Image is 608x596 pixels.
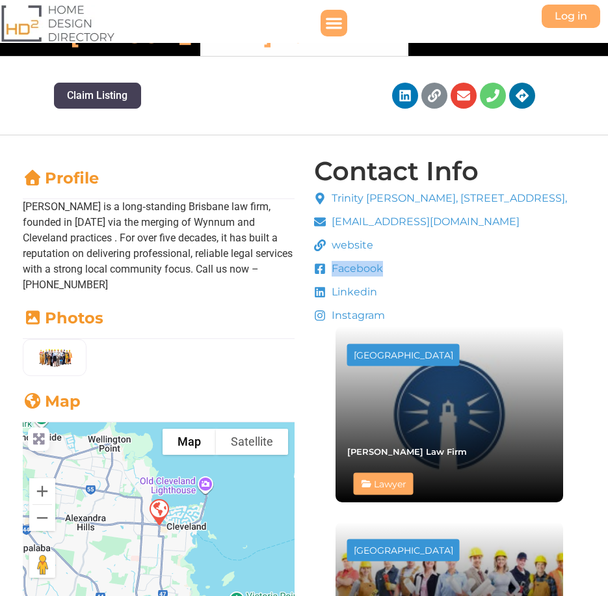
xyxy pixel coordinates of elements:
a: Map [23,392,81,411]
span: Linkedin [328,284,377,300]
span: website [328,237,373,253]
button: Zoom out [29,505,55,531]
a: Profile [23,169,99,187]
a: [PERSON_NAME] Law Firm [347,446,467,457]
a: Log in [542,5,600,28]
div: [GEOGRAPHIC_DATA] [354,546,453,555]
span: Instagram [328,308,385,323]
div: [GEOGRAPHIC_DATA] [354,351,453,360]
span: Trinity [PERSON_NAME], [STREET_ADDRESS], [328,191,567,206]
button: Show street map [163,429,216,455]
div: Menu Toggle [321,10,347,36]
a: [EMAIL_ADDRESS][DOMAIN_NAME] [314,214,568,230]
button: Show satellite imagery [216,429,288,455]
a: Linkedin [314,284,568,300]
span: Log in [555,11,587,21]
a: Lawyer [374,478,406,490]
span: [EMAIL_ADDRESS][DOMAIN_NAME] [328,214,520,230]
a: Photos [23,308,103,327]
button: Zoom in [29,478,55,504]
a: website [314,237,568,253]
div: Connor Hunter Law Firm [137,490,180,533]
img: Directory Mixed Trade White 1600x600 [23,340,86,375]
h4: Contact Info [314,158,479,184]
span: Facebook [328,261,383,277]
button: Claim Listing [54,83,140,109]
button: Drag Pegman onto the map to open Street View [29,552,55,578]
p: [PERSON_NAME] is a long‑standing Brisbane law firm, founded in [DATE] via the merging of Wynnum a... [23,199,295,293]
